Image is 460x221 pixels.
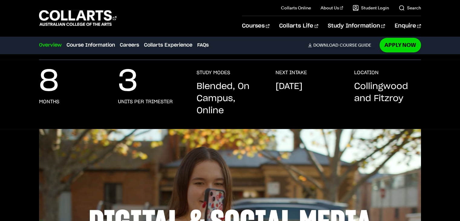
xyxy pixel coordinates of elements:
span: Download [313,42,338,48]
a: Careers [120,41,139,49]
a: DownloadCourse Guide [308,42,376,48]
p: 3 [118,70,138,94]
div: Go to homepage [39,9,116,27]
a: FAQs [197,41,209,49]
p: Blended, On Campus, Online [197,81,263,117]
h3: STUDY MODES [197,70,230,76]
p: Collingwood and Fitzroy [354,81,421,105]
a: Collarts Experience [144,41,192,49]
a: Courses [242,16,269,36]
a: Collarts Life [279,16,318,36]
a: Apply Now [380,38,421,52]
a: Study Information [328,16,385,36]
a: Overview [39,41,62,49]
p: 8 [39,70,59,94]
a: About Us [321,5,343,11]
h3: units per trimester [118,99,173,105]
a: Student Login [353,5,389,11]
h3: NEXT INTAKE [276,70,307,76]
h3: LOCATION [354,70,379,76]
h3: months [39,99,59,105]
a: Course Information [67,41,115,49]
p: [DATE] [276,81,302,93]
a: Enquire [395,16,421,36]
a: Collarts Online [281,5,311,11]
a: Search [399,5,421,11]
